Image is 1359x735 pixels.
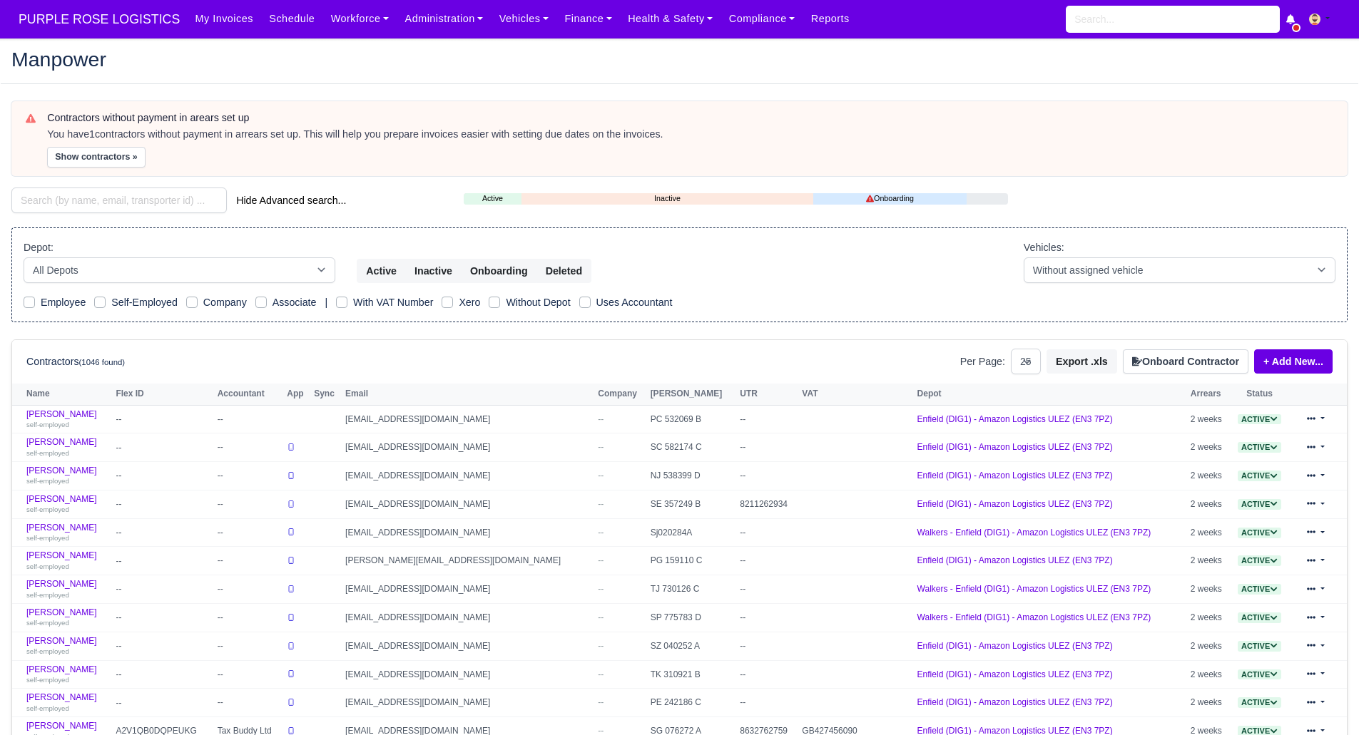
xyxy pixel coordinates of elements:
[1024,240,1064,256] label: Vehicles:
[310,384,342,405] th: Sync
[342,462,594,490] td: [EMAIL_ADDRESS][DOMAIN_NAME]
[1238,584,1281,594] a: Active
[594,384,646,405] th: Company
[26,449,69,457] small: self-employed
[598,641,604,651] span: --
[598,612,604,622] span: --
[647,433,737,462] td: SC 582174 C
[736,604,798,632] td: --
[1238,584,1281,595] span: Active
[461,259,537,283] button: Onboarding
[214,490,284,518] td: --
[647,405,737,433] td: PC 532069 B
[26,494,108,515] a: [PERSON_NAME] self-employed
[112,462,213,490] td: --
[26,421,69,428] small: self-employed
[1238,471,1281,480] a: Active
[917,612,1151,622] a: Walkers - Enfield (DIG1) - Amazon Logistics ULEZ (EN3 7PZ)
[917,414,1113,424] a: Enfield (DIG1) - Amazon Logistics ULEZ (EN3 7PZ)
[620,5,721,33] a: Health & Safety
[26,356,125,368] h6: Contractors
[647,632,737,660] td: SZ 040252 A
[26,636,108,657] a: [PERSON_NAME] self-employed
[459,294,480,311] label: Xero
[342,433,594,462] td: [EMAIL_ADDRESS][DOMAIN_NAME]
[736,405,798,433] td: --
[26,591,69,599] small: self-employed
[1,38,1358,84] div: Manpower
[736,462,798,490] td: --
[536,259,591,283] button: Deleted
[26,676,69,684] small: self-employed
[214,660,284,689] td: --
[1238,414,1281,425] span: Active
[187,5,261,33] a: My Invoices
[813,192,966,205] a: Onboarding
[1187,490,1231,518] td: 2 weeks
[11,5,187,34] span: PURPLE ROSE LOGISTICS
[12,384,112,405] th: Name
[353,294,433,311] label: With VAT Number
[112,575,213,604] td: --
[24,240,54,256] label: Depot:
[273,294,317,311] label: Associate
[521,192,814,205] a: Inactive
[960,354,1005,370] label: Per Page:
[26,534,69,542] small: self-employed
[11,6,187,34] a: PURPLE ROSE LOGISTICS
[26,550,108,571] a: [PERSON_NAME] self-employed
[647,604,737,632] td: SP 775783 D
[1238,697,1281,708] span: Active
[342,575,594,604] td: [EMAIL_ADDRESS][DOMAIN_NAME]
[1238,442,1281,453] span: Active
[325,297,327,308] span: |
[203,294,247,311] label: Company
[1238,442,1281,452] a: Active
[112,632,213,660] td: --
[11,49,1348,69] h2: Manpower
[598,555,604,565] span: --
[89,128,95,140] strong: 1
[41,294,86,311] label: Employee
[1238,499,1281,510] span: Active
[598,528,604,538] span: --
[464,192,521,205] a: Active
[1238,641,1281,651] a: Active
[26,692,108,713] a: [PERSON_NAME] self-employed
[803,5,857,33] a: Reports
[1187,462,1231,490] td: 2 weeks
[917,499,1113,509] a: Enfield (DIG1) - Amazon Logistics ULEZ (EN3 7PZ)
[26,466,108,486] a: [PERSON_NAME] self-employed
[1238,612,1281,622] a: Active
[647,660,737,689] td: TK 310921 B
[214,384,284,405] th: Accountant
[214,405,284,433] td: --
[506,294,570,311] label: Without Depot
[721,5,803,33] a: Compliance
[112,547,213,575] td: --
[736,490,798,518] td: 8211262934
[598,697,604,707] span: --
[26,437,108,458] a: [PERSON_NAME] self-employed
[214,689,284,717] td: --
[736,433,798,462] td: --
[342,405,594,433] td: [EMAIL_ADDRESS][DOMAIN_NAME]
[47,112,1333,124] h6: Contractors without payment in arears set up
[736,575,798,604] td: --
[647,462,737,490] td: NJ 538399 D
[1238,641,1281,652] span: Active
[1187,604,1231,632] td: 2 weeks
[1066,6,1280,33] input: Search...
[1187,660,1231,689] td: 2 weeks
[26,409,108,430] a: [PERSON_NAME] self-employed
[1238,669,1281,679] a: Active
[227,188,355,212] button: Hide Advanced search...
[1238,697,1281,707] a: Active
[492,5,557,33] a: Vehicles
[342,689,594,717] td: [EMAIL_ADDRESS][DOMAIN_NAME]
[214,547,284,575] td: --
[26,523,108,543] a: [PERSON_NAME] self-employed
